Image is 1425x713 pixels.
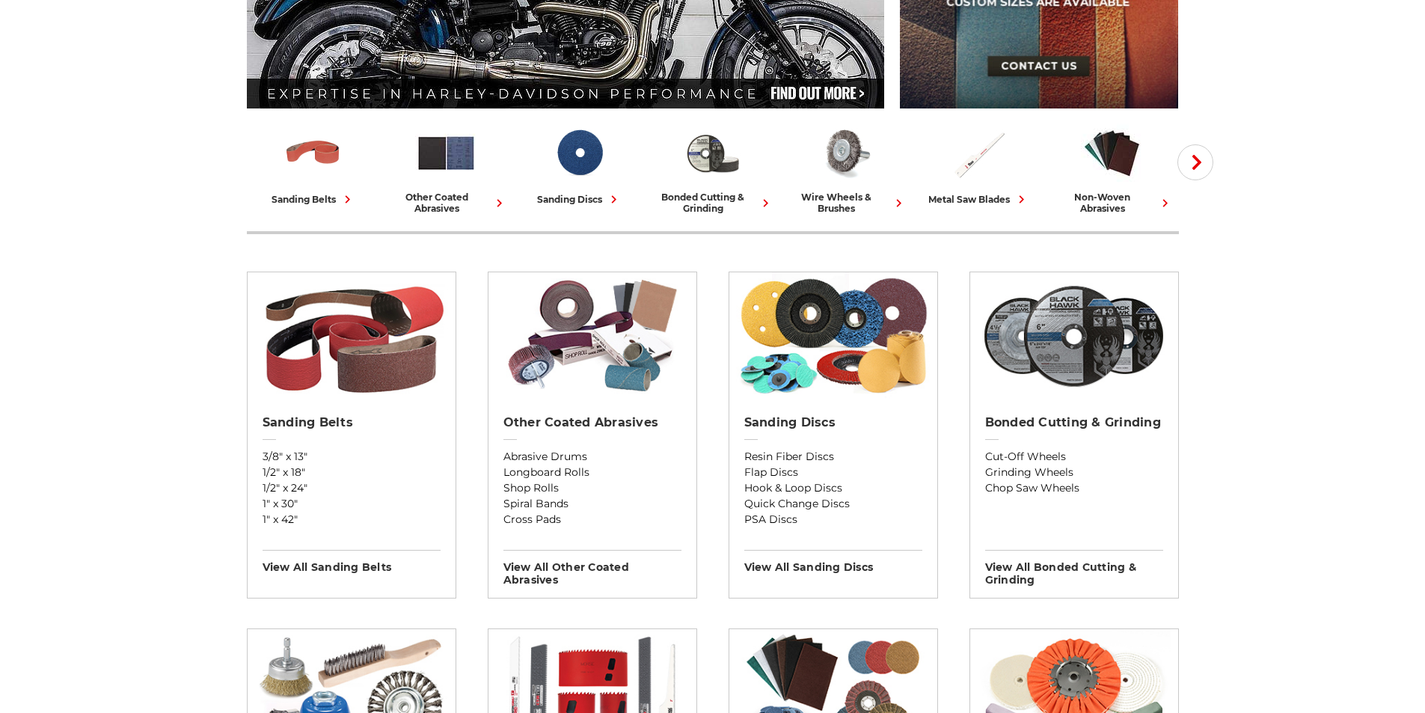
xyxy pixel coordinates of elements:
a: 1/2" x 24" [263,480,441,496]
a: sanding belts [253,122,374,207]
a: metal saw blades [919,122,1040,207]
a: Longboard Rolls [503,465,681,480]
a: 1" x 30" [263,496,441,512]
img: Sanding Discs [548,122,610,184]
a: 1" x 42" [263,512,441,527]
a: Shop Rolls [503,480,681,496]
div: sanding belts [272,192,355,207]
a: Quick Change Discs [744,496,922,512]
img: Non-woven Abrasives [1081,122,1143,184]
div: bonded cutting & grinding [652,192,773,214]
a: wire wheels & brushes [785,122,907,214]
button: Next [1177,144,1213,180]
a: bonded cutting & grinding [652,122,773,214]
h3: View All sanding discs [744,550,922,574]
a: Abrasive Drums [503,449,681,465]
a: other coated abrasives [386,122,507,214]
img: Bonded Cutting & Grinding [977,272,1171,400]
img: Sanding Discs [736,272,930,400]
h2: Bonded Cutting & Grinding [985,415,1163,430]
div: wire wheels & brushes [785,192,907,214]
a: non-woven abrasives [1052,122,1173,214]
a: Cross Pads [503,512,681,527]
div: other coated abrasives [386,192,507,214]
a: Flap Discs [744,465,922,480]
img: Other Coated Abrasives [495,272,689,400]
div: non-woven abrasives [1052,192,1173,214]
a: Resin Fiber Discs [744,449,922,465]
img: Wire Wheels & Brushes [815,122,877,184]
div: sanding discs [537,192,622,207]
h2: Sanding Belts [263,415,441,430]
a: sanding discs [519,122,640,207]
h2: Other Coated Abrasives [503,415,681,430]
img: Metal Saw Blades [948,122,1010,184]
a: Chop Saw Wheels [985,480,1163,496]
a: Spiral Bands [503,496,681,512]
h2: Sanding Discs [744,415,922,430]
div: metal saw blades [928,192,1029,207]
a: PSA Discs [744,512,922,527]
h3: View All sanding belts [263,550,441,574]
img: Other Coated Abrasives [415,122,477,184]
a: Grinding Wheels [985,465,1163,480]
img: Sanding Belts [282,122,344,184]
a: 1/2" x 18" [263,465,441,480]
img: Bonded Cutting & Grinding [681,122,744,184]
h3: View All bonded cutting & grinding [985,550,1163,587]
img: Sanding Belts [254,272,448,400]
a: Cut-Off Wheels [985,449,1163,465]
h3: View All other coated abrasives [503,550,681,587]
a: Hook & Loop Discs [744,480,922,496]
a: 3/8" x 13" [263,449,441,465]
